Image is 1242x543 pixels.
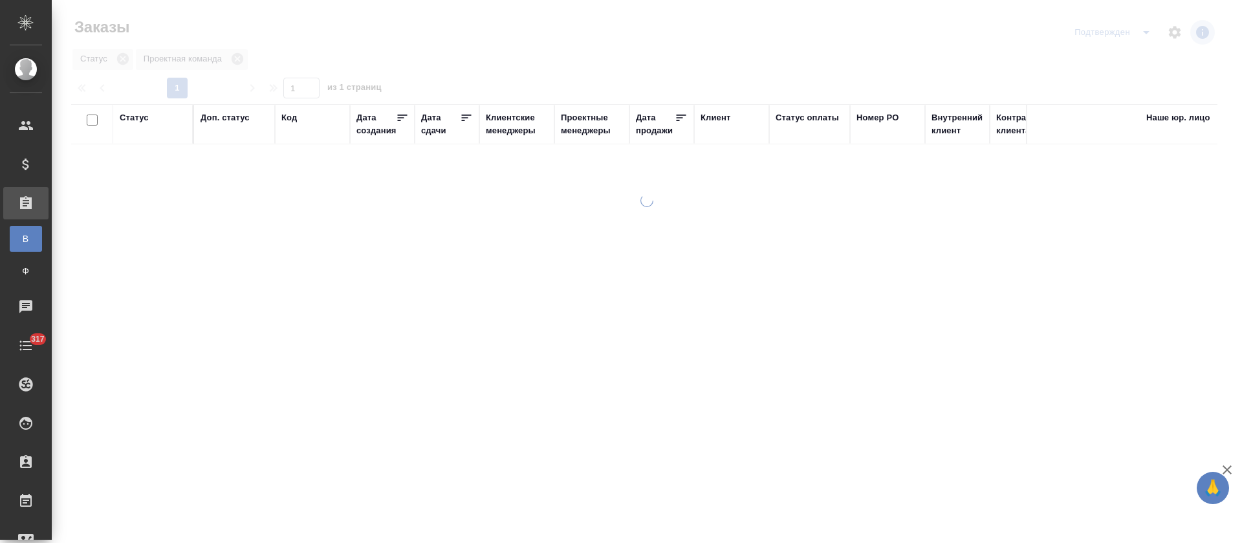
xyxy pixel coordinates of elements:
[10,226,42,252] a: В
[16,265,36,278] span: Ф
[561,111,623,137] div: Проектные менеджеры
[931,111,983,137] div: Внутренний клиент
[856,111,899,124] div: Номер PO
[486,111,548,137] div: Клиентские менеджеры
[636,111,675,137] div: Дата продажи
[1146,111,1210,124] div: Наше юр. лицо
[996,111,1058,137] div: Контрагент клиента
[16,232,36,245] span: В
[281,111,297,124] div: Код
[201,111,250,124] div: Доп. статус
[1197,472,1229,504] button: 🙏
[776,111,839,124] div: Статус оплаты
[120,111,149,124] div: Статус
[1202,474,1224,502] span: 🙏
[3,329,49,362] a: 317
[701,111,730,124] div: Клиент
[23,333,52,346] span: 317
[10,258,42,284] a: Ф
[356,111,396,137] div: Дата создания
[421,111,460,137] div: Дата сдачи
